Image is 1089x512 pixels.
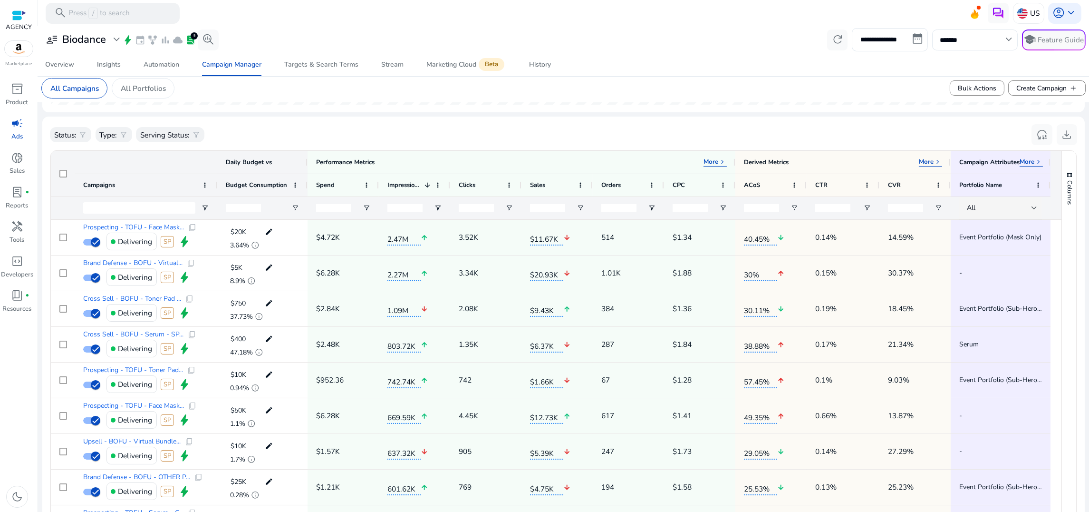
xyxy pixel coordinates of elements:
[744,408,777,424] span: 49.35%
[247,277,256,286] span: info
[719,204,727,212] button: Open Filter Menu
[777,478,784,497] mat-icon: arrow_downward
[231,335,246,344] span: $400
[563,299,570,319] mat-icon: arrow_upward
[387,229,421,246] span: 2.47M
[110,33,123,46] span: expand_more
[459,299,478,318] p: 2.08K
[202,61,261,68] div: Campaign Manager
[262,332,276,346] mat-icon: edit
[919,158,934,167] p: More
[62,33,106,46] h3: Biodance
[1060,128,1073,141] span: download
[255,313,263,321] span: info
[888,335,914,354] p: 21.34%
[888,406,914,425] p: 13.87%
[387,372,421,388] span: 742.74K
[888,477,914,497] p: 25.23%
[563,442,570,462] mat-icon: arrow_downward
[530,265,563,281] span: $20.93K
[387,479,421,495] span: 601.62K
[1057,124,1078,145] button: download
[530,479,563,495] span: $4.75K
[1036,128,1048,141] span: reset_settings
[262,439,276,453] mat-icon: edit
[935,204,942,212] button: Open Filter Menu
[421,478,428,497] mat-icon: arrow_upward
[673,370,692,390] p: $1.28
[118,303,152,323] p: Delivering
[316,442,340,461] p: $1.57K
[959,158,1020,167] div: Campaign Attributes
[226,181,287,189] span: Budget Consumption
[178,307,191,319] span: bolt
[10,167,25,176] p: Sales
[11,220,23,233] span: handyman
[563,264,570,283] mat-icon: arrow_downward
[744,372,777,388] span: 57.45%
[888,181,901,189] span: CVR
[387,408,421,424] span: 669.59K
[230,314,253,320] span: 37.73%
[188,402,197,411] span: content_copy
[479,58,504,71] span: Beta
[601,477,614,497] p: 194
[815,299,837,318] p: 0.19%
[6,23,32,32] p: AGENCY
[45,61,74,68] div: Overview
[178,485,191,498] span: bolt
[231,442,246,451] span: $10K
[601,227,614,247] p: 514
[88,8,97,19] span: /
[563,371,570,390] mat-icon: arrow_downward
[387,336,421,353] span: 803.72K
[83,474,190,481] span: Brand Defense - BOFU - OTHER P...
[118,446,152,465] p: Delivering
[777,442,784,462] mat-icon: arrow_downward
[1052,7,1065,19] span: account_circle
[777,228,784,247] mat-icon: arrow_downward
[421,264,428,283] mat-icon: arrow_upward
[387,443,421,460] span: 637.32K
[83,331,183,338] span: Cross Sell - BOFU - Serum - SP...
[959,335,1042,354] span: Serum
[316,158,375,167] div: Performance Metrics
[1065,180,1074,205] span: Columns
[459,370,472,390] p: 742
[316,263,340,283] p: $6.28K
[959,442,1042,461] span: -
[459,406,478,425] p: 4.45K
[11,132,23,142] p: Ads
[530,408,563,424] span: $12.73K
[284,61,358,68] div: Targets & Search Terms
[1030,5,1040,21] p: US
[231,299,246,308] span: $750
[78,131,87,139] span: filter_alt
[426,60,506,69] div: Marketing Cloud
[291,204,299,212] button: Open Filter Menu
[815,227,837,247] p: 0.14%
[99,129,117,140] p: Type:
[231,477,246,486] span: $25K
[563,478,570,497] mat-icon: arrow_downward
[387,301,421,317] span: 1.09M
[718,158,727,167] span: keyboard_arrow_right
[950,80,1004,96] button: Bulk Actions
[459,335,478,354] p: 1.35K
[530,301,563,317] span: $9.43K
[10,236,25,245] p: Tools
[601,181,621,189] span: Orders
[144,61,179,68] div: Automation
[673,335,692,354] p: $1.84
[888,299,914,318] p: 18.45%
[744,336,777,353] span: 38.88%
[888,442,914,461] p: 27.29%
[262,261,276,275] mat-icon: edit
[563,335,570,354] mat-icon: arrow_downward
[191,32,198,39] div: 5
[601,299,614,318] p: 384
[230,492,249,499] span: 0.28%
[247,455,256,464] span: info
[178,414,191,426] span: bolt
[11,289,23,302] span: book_4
